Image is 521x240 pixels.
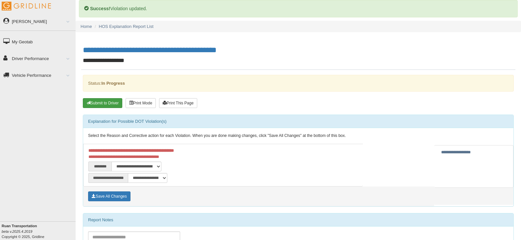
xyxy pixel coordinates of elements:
div: Report Notes [83,213,513,227]
div: Select the Reason and Corrective action for each Violation. When you are done making changes, cli... [83,128,513,144]
button: Submit To Driver [83,98,122,108]
b: Ruan Transportation [2,224,37,228]
div: Status: [83,75,514,92]
strong: In Progress [101,81,125,86]
img: Gridline [2,2,51,11]
i: beta v.2025.4.2019 [2,229,32,233]
button: Print Mode [126,98,156,108]
a: HOS Explanation Report List [99,24,154,29]
button: Print This Page [159,98,197,108]
a: Home [81,24,92,29]
div: Copyright © 2025, Gridline [2,223,76,239]
div: Explanation for Possible DOT Violation(s) [83,115,513,128]
b: Success! [90,6,110,11]
button: Save [88,191,130,201]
